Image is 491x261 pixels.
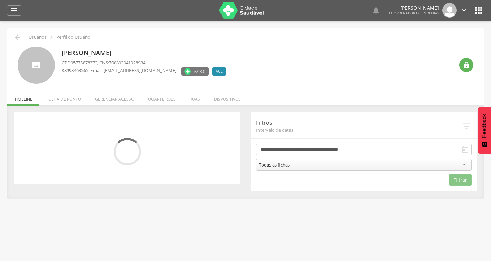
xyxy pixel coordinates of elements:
[259,162,290,168] div: Todas as fichas
[372,3,380,18] a: 
[62,67,88,73] span: 88998463565
[478,107,491,154] button: Feedback - Mostrar pesquisa
[463,62,470,69] i: 
[460,3,468,18] a: 
[29,34,47,40] p: Usuários
[256,127,462,133] span: Intervalo de datas
[256,119,462,127] p: Filtros
[449,174,472,186] button: Filtrar
[62,67,176,74] p: , Email: [EMAIL_ADDRESS][DOMAIN_NAME]
[10,6,18,14] i: 
[481,114,488,138] span: Feedback
[141,89,183,106] li: Quarteirões
[473,5,484,16] i: 
[216,69,223,74] span: ACE
[194,68,205,75] span: v2.3.0
[7,5,21,16] a: 
[461,121,472,131] i: 
[372,6,380,14] i: 
[460,7,468,14] i: 
[183,89,207,106] li: Ruas
[71,60,97,66] span: 95773878372
[62,49,229,58] p: [PERSON_NAME]
[459,58,473,72] div: Resetar senha
[88,89,141,106] li: Gerenciar acesso
[109,60,145,66] span: 700802941928984
[389,6,439,10] p: [PERSON_NAME]
[62,60,229,66] p: CPF: , CNS:
[48,33,55,41] i: 
[39,89,88,106] li: Folha de ponto
[389,11,439,16] span: Coordenador de Endemias
[56,34,90,40] p: Perfil do Usuário
[181,67,209,76] label: Versão do aplicativo
[13,33,22,41] i: Voltar
[461,145,469,154] i: 
[207,89,248,106] li: Dispositivos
